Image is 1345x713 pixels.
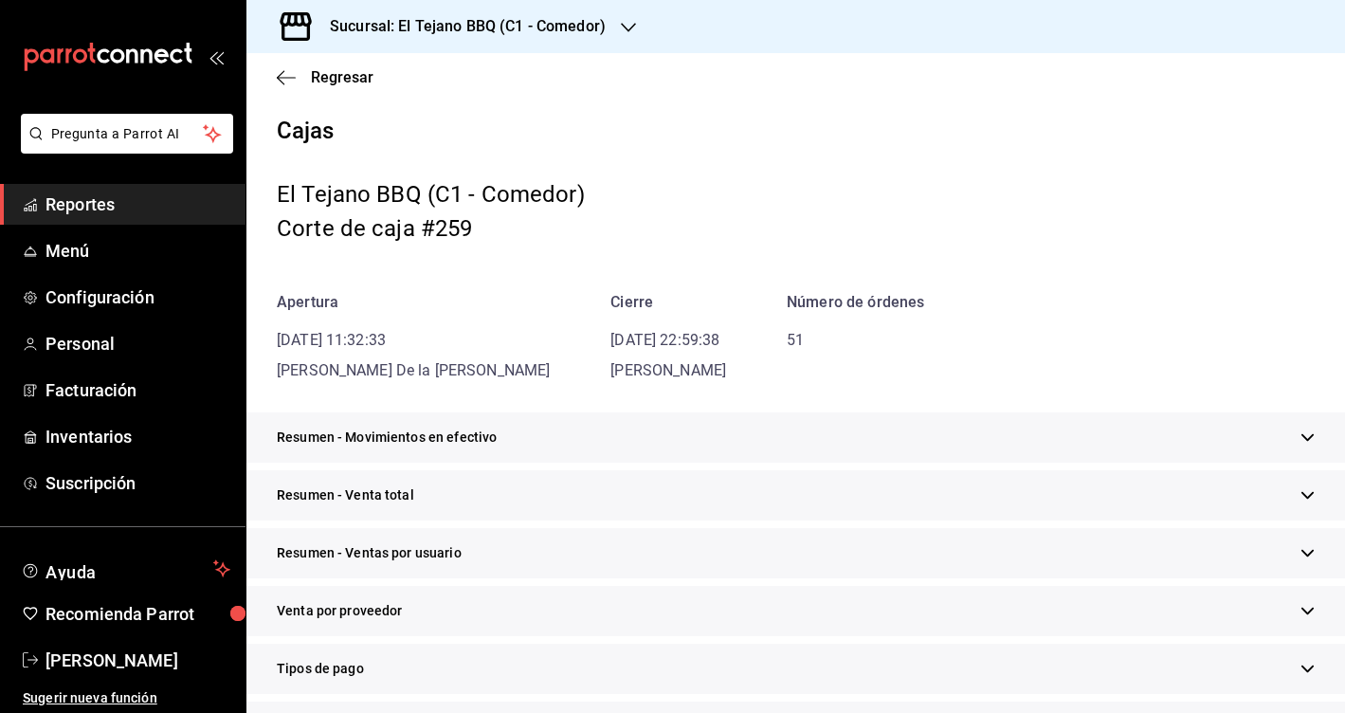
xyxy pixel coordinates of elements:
a: Pregunta a Parrot AI [13,137,233,157]
button: Regresar [277,68,373,86]
span: Ayuda [45,558,206,580]
div: El Tejano BBQ (C1 - Comedor) [277,177,1315,211]
span: Resumen - Ventas por usuario [277,543,462,563]
div: Número de órdenes [787,291,924,314]
div: Corte de caja #259 [277,211,1315,246]
span: Inventarios [45,424,230,449]
span: Resumen - Movimientos en efectivo [277,428,497,448]
div: Apertura [277,291,550,314]
button: open_drawer_menu [209,49,224,64]
span: Recomienda Parrot [45,601,230,627]
span: Reportes [45,192,230,217]
span: [PERSON_NAME] [45,648,230,673]
span: [PERSON_NAME] [610,361,726,379]
h1: Cajas [277,117,1315,147]
span: Configuración [45,284,230,310]
div: 51 [787,329,924,352]
span: [PERSON_NAME] De la [PERSON_NAME] [277,361,550,379]
time: [DATE] 22:59:38 [610,331,719,349]
span: Tipos de pago [277,659,364,679]
span: Personal [45,331,230,356]
time: [DATE] 11:32:33 [277,331,386,349]
span: Facturación [45,377,230,403]
span: Pregunta a Parrot AI [51,124,204,144]
h3: Sucursal: El Tejano BBQ (C1 - Comedor) [315,15,606,38]
span: Suscripción [45,470,230,496]
span: Resumen - Venta total [277,485,414,505]
div: Cierre [610,291,726,314]
button: Pregunta a Parrot AI [21,114,233,154]
span: Regresar [311,68,373,86]
span: Sugerir nueva función [23,688,230,708]
span: Menú [45,238,230,264]
span: Venta por proveedor [277,601,403,621]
